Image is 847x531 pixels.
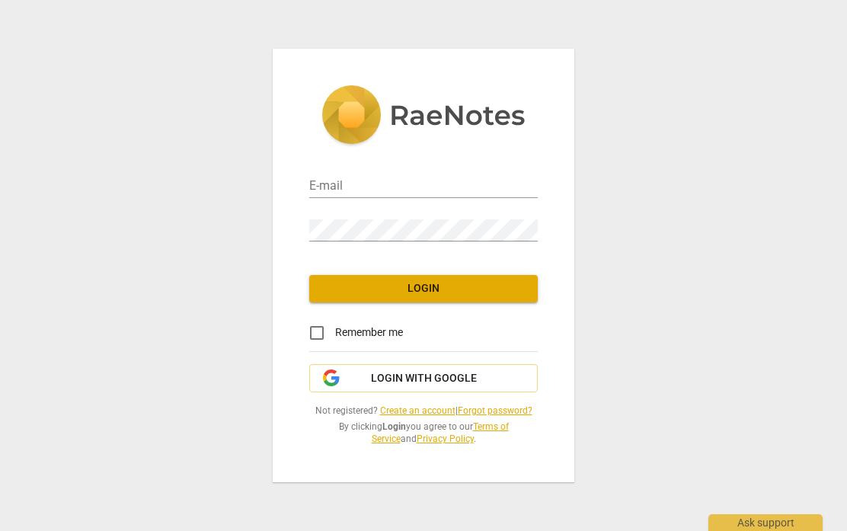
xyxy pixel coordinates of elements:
[372,421,509,445] a: Terms of Service
[309,421,538,446] span: By clicking you agree to our and .
[458,405,532,416] a: Forgot password?
[309,405,538,417] span: Not registered? |
[380,405,455,416] a: Create an account
[321,281,526,296] span: Login
[309,275,538,302] button: Login
[335,325,403,341] span: Remember me
[371,371,477,386] span: Login with Google
[382,421,406,432] b: Login
[321,85,526,148] img: 5ac2273c67554f335776073100b6d88f.svg
[309,364,538,393] button: Login with Google
[708,514,823,531] div: Ask support
[417,433,474,444] a: Privacy Policy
